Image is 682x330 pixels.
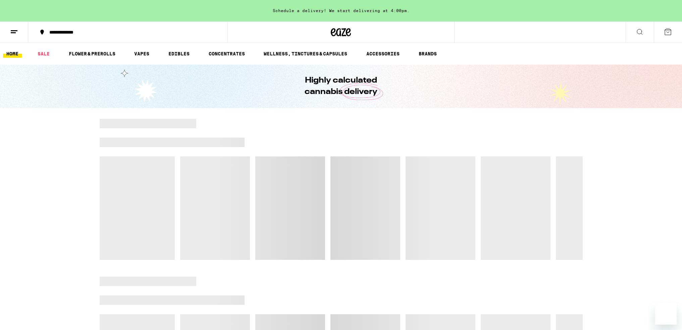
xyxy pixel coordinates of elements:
[286,75,397,98] h1: Highly calculated cannabis delivery
[65,50,119,58] a: FLOWER & PREROLLS
[260,50,351,58] a: WELLNESS, TINCTURES & CAPSULES
[415,50,440,58] a: BRANDS
[131,50,153,58] a: VAPES
[34,50,53,58] a: SALE
[205,50,248,58] a: CONCENTRATES
[655,303,677,325] iframe: Button to launch messaging window
[363,50,403,58] a: ACCESSORIES
[165,50,193,58] a: EDIBLES
[3,50,22,58] a: HOME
